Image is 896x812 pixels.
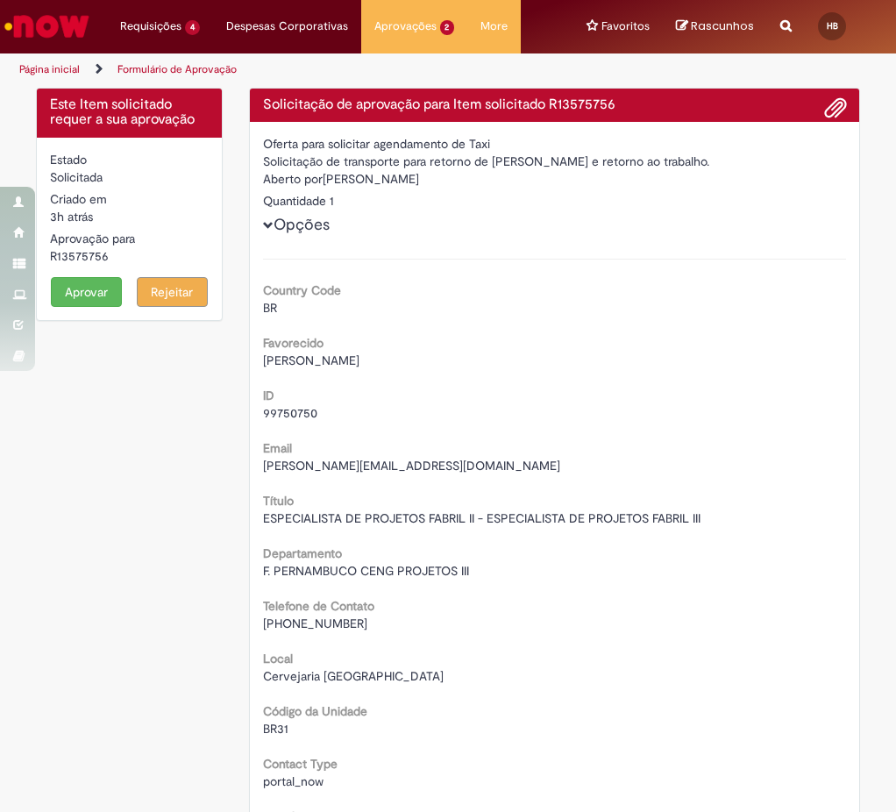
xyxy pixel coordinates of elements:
a: Página inicial [19,62,80,76]
b: Local [263,651,293,666]
div: 29/09/2025 10:34:32 [50,208,209,225]
span: [PERSON_NAME] [263,353,359,368]
button: Rejeitar [137,277,208,307]
span: Cervejaria [GEOGRAPHIC_DATA] [263,668,444,684]
b: Código da Unidade [263,703,367,719]
b: Telefone de Contato [263,598,374,614]
h4: Este Item solicitado requer a sua aprovação [50,97,209,128]
b: Email [263,440,292,456]
span: portal_now [263,773,324,789]
span: Favoritos [601,18,650,35]
b: Favorecido [263,335,324,351]
a: Formulário de Aprovação [117,62,237,76]
b: ID [263,388,274,403]
span: Requisições [120,18,181,35]
span: BR31 [263,721,288,737]
div: Solicitada [50,168,209,186]
div: [PERSON_NAME] [263,170,847,192]
span: Aprovações [374,18,437,35]
button: Aprovar [51,277,122,307]
span: 99750750 [263,405,317,421]
label: Criado em [50,190,107,208]
div: R13575756 [50,247,209,265]
label: Aberto por [263,170,323,188]
div: Solicitação de transporte para retorno de [PERSON_NAME] e retorno ao trabalho. [263,153,847,170]
b: Título [263,493,294,509]
span: [PHONE_NUMBER] [263,616,367,631]
label: Aprovação para [50,230,135,247]
span: F. PERNAMBUCO CENG PROJETOS III [263,563,469,579]
span: ESPECIALISTA DE PROJETOS FABRIL II - ESPECIALISTA DE PROJETOS FABRIL III [263,510,700,526]
img: ServiceNow [2,9,92,44]
b: Departamento [263,545,342,561]
b: Country Code [263,282,341,298]
span: HB [827,20,838,32]
span: More [480,18,508,35]
a: No momento, sua lista de rascunhos tem 0 Itens [676,18,754,34]
div: Oferta para solicitar agendamento de Taxi [263,135,847,153]
span: 4 [185,20,200,35]
ul: Trilhas de página [13,53,509,86]
div: Quantidade 1 [263,192,847,210]
span: BR [263,300,277,316]
span: [PERSON_NAME][EMAIL_ADDRESS][DOMAIN_NAME] [263,458,560,474]
span: Rascunhos [691,18,754,34]
span: 2 [440,20,455,35]
h4: Solicitação de aprovação para Item solicitado R13575756 [263,97,847,113]
span: 3h atrás [50,209,93,224]
span: Despesas Corporativas [226,18,348,35]
b: Contact Type [263,756,338,772]
time: 29/09/2025 10:34:32 [50,209,93,224]
label: Estado [50,151,87,168]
